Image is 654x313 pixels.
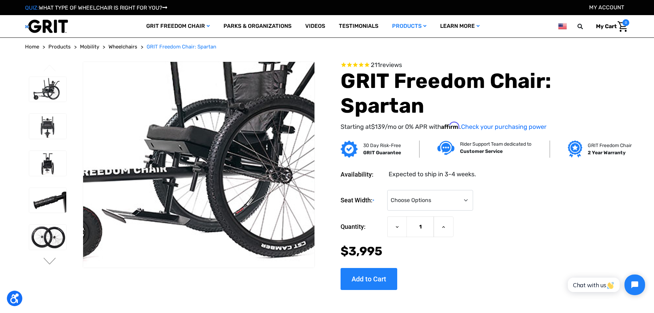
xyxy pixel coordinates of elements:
h1: GRIT Freedom Chair: Spartan [341,69,629,118]
a: Account [589,4,624,11]
img: GRIT Freedom Chair: Spartan [29,188,67,213]
input: Add to Cart [341,268,397,290]
img: us.png [558,22,566,31]
img: Cart [618,21,628,32]
img: GRIT Freedom Chair: Spartan [29,114,67,139]
span: My Cart [596,23,617,30]
img: GRIT Freedom Chair: Spartan [29,77,67,102]
img: GRIT Freedom Chair: Spartan [29,225,67,250]
span: $3,995 [341,244,382,258]
span: Affirm [441,122,459,129]
span: Wheelchairs [108,44,137,50]
img: GRIT Guarantee [341,141,358,158]
a: Check your purchasing power - Learn more about Affirm Financing (opens in modal) [461,123,547,131]
a: Home [25,43,39,51]
label: Quantity: [341,216,384,237]
input: Search [581,19,591,34]
button: Go to slide 2 of 4 [43,258,57,266]
img: Grit freedom [568,141,582,158]
a: QUIZ:WHAT TYPE OF WHEELCHAIR IS RIGHT FOR YOU? [25,4,167,11]
span: reviews [380,61,402,69]
img: Customer service [437,141,455,155]
a: Mobility [80,43,99,51]
a: Wheelchairs [108,43,137,51]
span: Rated 4.6 out of 5 stars 211 reviews [341,62,629,69]
span: QUIZ: [25,4,39,11]
p: Starting at /mo or 0% APR with . [341,122,629,132]
img: GRIT All-Terrain Wheelchair and Mobility Equipment [25,19,68,33]
strong: GRIT Guarantee [363,150,401,156]
span: Products [48,44,71,50]
strong: Customer Service [460,148,503,154]
a: Videos [298,15,332,37]
span: Home [25,44,39,50]
a: Cart with 0 items [591,19,629,34]
span: 0 [622,19,629,26]
nav: Breadcrumb [25,43,629,51]
a: GRIT Freedom Chair: Spartan [147,43,216,51]
label: Seat Width: [341,190,384,211]
a: GRIT Freedom Chair [139,15,217,37]
a: Parks & Organizations [217,15,298,37]
dt: Availability: [341,170,384,179]
p: 30 Day Risk-Free [363,142,401,149]
span: $139 [371,123,385,131]
img: GRIT Freedom Chair: Spartan [29,151,67,176]
span: 211 reviews [371,61,402,69]
a: Products [385,15,433,37]
dd: Expected to ship in 3-4 weeks. [389,170,476,179]
button: Go to slide 4 of 4 [43,65,57,73]
iframe: Tidio Chat [560,269,651,301]
p: GRIT Freedom Chair [588,142,632,149]
a: Learn More [433,15,486,37]
p: Rider Support Team dedicated to [460,141,531,148]
span: GRIT Freedom Chair: Spartan [147,44,216,50]
a: Testimonials [332,15,385,37]
a: Products [48,43,71,51]
span: Mobility [80,44,99,50]
strong: 2 Year Warranty [588,150,626,156]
